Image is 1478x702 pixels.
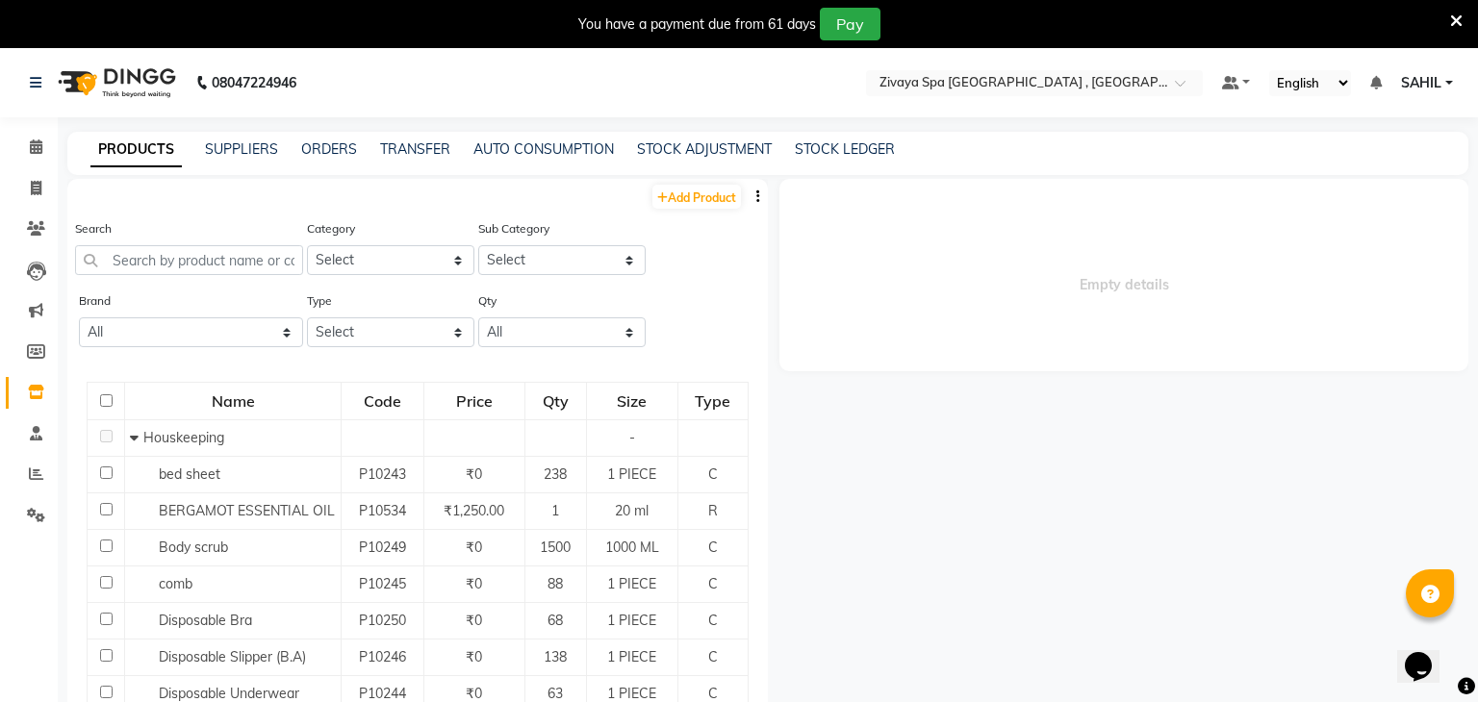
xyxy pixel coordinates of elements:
span: P10244 [359,685,406,702]
b: 08047224946 [212,56,296,110]
span: ₹0 [466,612,482,629]
span: Disposable Underwear [159,685,299,702]
span: Disposable Bra [159,612,252,629]
div: You have a payment due from 61 days [578,14,816,35]
button: Pay [820,8,880,40]
img: logo [49,56,181,110]
div: Qty [526,384,585,418]
span: 1 PIECE [607,685,656,702]
label: Type [307,292,332,310]
span: C [708,612,718,629]
span: Houskeeping [143,429,224,446]
span: ₹0 [466,465,482,483]
span: R [708,502,718,519]
a: AUTO CONSUMPTION [473,140,614,158]
label: Search [75,220,112,238]
span: Disposable Slipper (B.A) [159,648,306,665]
a: SUPPLIERS [205,140,278,158]
span: 88 [548,575,563,592]
span: ₹0 [466,648,482,665]
span: P10243 [359,465,406,483]
div: Type [679,384,747,418]
a: Add Product [652,185,741,209]
a: STOCK LEDGER [795,140,895,158]
span: 1 PIECE [607,612,656,629]
div: Price [425,384,522,418]
span: Empty details [779,179,1468,371]
span: C [708,685,718,702]
span: SAHIL [1401,73,1441,93]
span: 1000 ML [605,539,659,556]
span: 63 [548,685,563,702]
span: BERGAMOT ESSENTIAL OIL [159,502,335,519]
a: ORDERS [301,140,357,158]
label: Qty [478,292,497,310]
span: Collapse Row [130,429,143,446]
span: 68 [548,612,563,629]
a: PRODUCTS [90,133,182,167]
label: Sub Category [478,220,549,238]
span: 1 PIECE [607,465,656,483]
a: TRANSFER [380,140,450,158]
span: P10534 [359,502,406,519]
input: Search by product name or code [75,245,303,275]
span: P10250 [359,612,406,629]
span: P10249 [359,539,406,556]
span: 20 ml [615,502,649,519]
span: P10246 [359,648,406,665]
span: Body scrub [159,539,228,556]
span: 1500 [540,539,571,556]
span: C [708,465,718,483]
span: ₹1,250.00 [444,502,504,519]
span: 1 PIECE [607,648,656,665]
div: Code [343,384,422,418]
span: 138 [544,648,567,665]
div: Size [588,384,676,418]
span: 1 PIECE [607,575,656,592]
span: C [708,575,718,592]
span: ₹0 [466,575,482,592]
span: - [629,429,635,446]
span: bed sheet [159,465,220,483]
span: 238 [544,465,567,483]
span: comb [159,575,192,592]
label: Brand [79,292,111,310]
a: STOCK ADJUSTMENT [637,140,772,158]
span: ₹0 [466,539,482,556]
span: ₹0 [466,685,482,702]
div: Name [126,384,340,418]
span: C [708,539,718,556]
span: 1 [551,502,559,519]
iframe: chat widget [1397,625,1459,683]
label: Category [307,220,355,238]
span: C [708,648,718,665]
span: P10245 [359,575,406,592]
